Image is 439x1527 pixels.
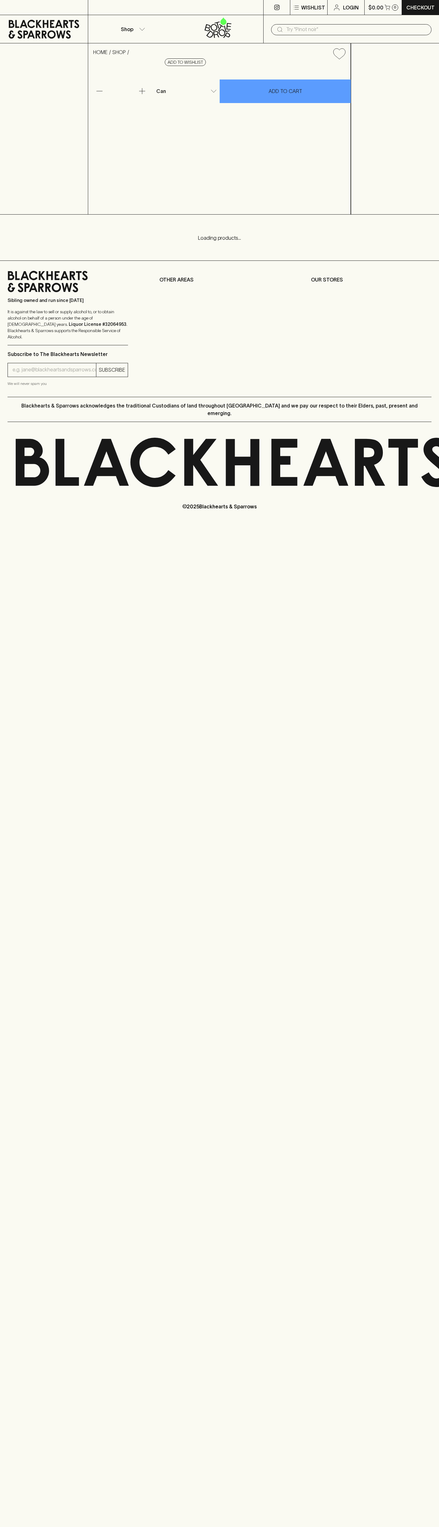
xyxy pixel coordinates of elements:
button: Shop [88,15,176,43]
p: OUR STORES [311,276,431,283]
a: SHOP [112,49,126,55]
p: Shop [121,25,133,33]
p: ADD TO CART [269,87,302,95]
div: Can [154,85,219,97]
p: $0.00 [368,4,383,11]
input: e.g. jane@blackheartsandsparrows.com.au [13,365,96,375]
p: 0 [394,6,396,9]
p: SUBSCRIBE [99,366,125,374]
p: It is against the law to sell or supply alcohol to, or to obtain alcohol on behalf of a person un... [8,309,128,340]
p: ⠀ [88,4,94,11]
p: Can [156,87,166,95]
p: OTHER AREAS [159,276,280,283]
p: Loading products... [6,234,433,242]
img: 24898.png [88,64,351,214]
input: Try "Pinot noir" [286,25,426,35]
a: HOME [93,49,108,55]
p: Blackhearts & Sparrows acknowledges the traditional Custodians of land throughout [GEOGRAPHIC_DAT... [12,402,427,417]
p: Subscribe to The Blackhearts Newsletter [8,350,128,358]
p: Sibling owned and run since [DATE] [8,297,128,304]
button: Add to wishlist [331,46,348,62]
button: ADD TO CART [220,79,351,103]
button: SUBSCRIBE [96,363,128,377]
button: Add to wishlist [165,58,206,66]
p: Wishlist [301,4,325,11]
p: Checkout [406,4,435,11]
strong: Liquor License #32064953 [69,322,126,327]
p: We will never spam you [8,380,128,387]
p: Login [343,4,359,11]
